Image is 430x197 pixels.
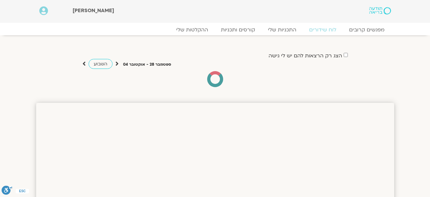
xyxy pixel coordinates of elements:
[94,61,107,67] span: השבוע
[215,27,262,33] a: קורסים ותכניות
[343,27,391,33] a: מפגשים קרובים
[262,27,303,33] a: התכניות שלי
[73,7,114,14] span: [PERSON_NAME]
[303,27,343,33] a: לוח שידורים
[123,61,171,68] p: ספטמבר 28 - אוקטובר 04
[269,53,342,59] label: הצג רק הרצאות להם יש לי גישה
[89,59,113,69] a: השבוע
[39,27,391,33] nav: Menu
[170,27,215,33] a: ההקלטות שלי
